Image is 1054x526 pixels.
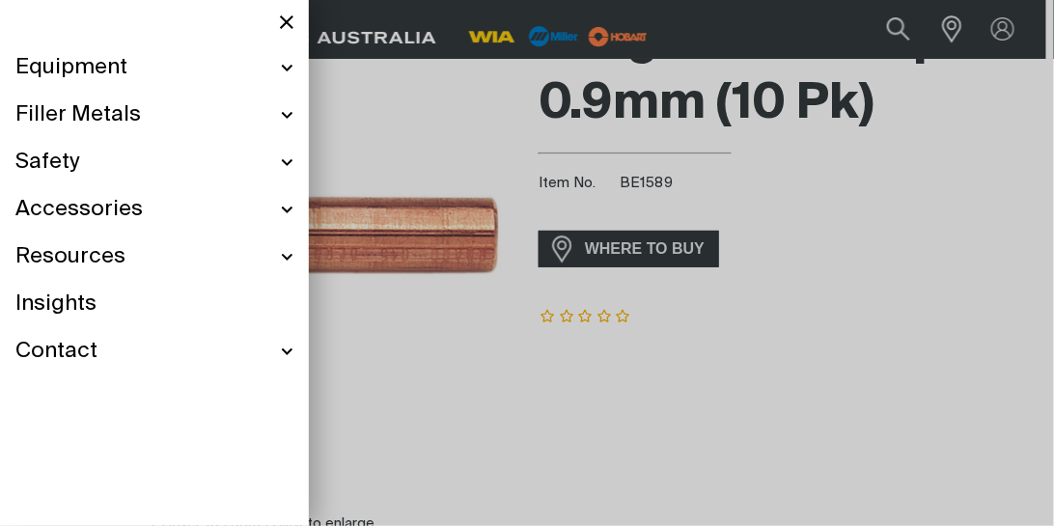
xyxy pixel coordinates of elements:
[15,243,125,271] span: Resources
[15,234,293,281] a: Resources
[15,44,293,92] a: Equipment
[15,196,143,224] span: Accessories
[15,338,97,366] span: Contact
[15,139,293,186] a: Safety
[15,149,79,177] span: Safety
[15,54,127,82] span: Equipment
[15,101,141,129] span: Filler Metals
[15,186,293,234] a: Accessories
[15,328,293,375] a: Contact
[15,291,97,318] span: Insights
[15,281,293,328] a: Insights
[15,92,293,139] a: Filler Metals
